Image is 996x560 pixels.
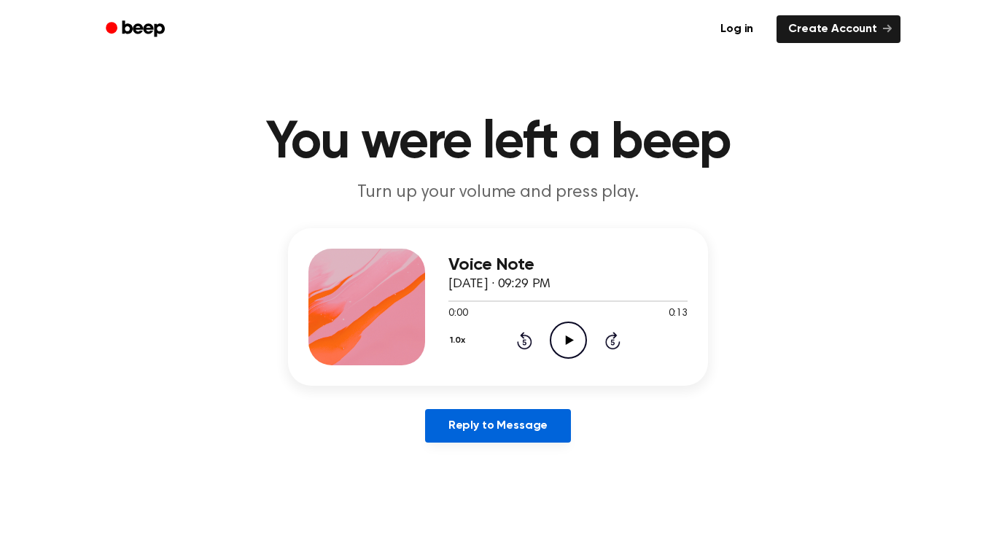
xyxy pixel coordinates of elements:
a: Create Account [777,15,900,43]
h3: Voice Note [448,255,688,275]
a: Log in [706,12,768,46]
a: Beep [96,15,178,44]
span: [DATE] · 09:29 PM [448,278,550,291]
span: 0:00 [448,306,467,322]
button: 1.0x [448,328,470,353]
a: Reply to Message [425,409,571,443]
p: Turn up your volume and press play. [218,181,778,205]
span: 0:13 [669,306,688,322]
h1: You were left a beep [125,117,871,169]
